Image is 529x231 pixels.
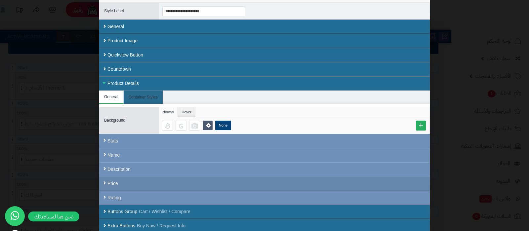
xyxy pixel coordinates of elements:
div: Description [99,162,430,176]
div: Buttons Group [107,208,422,215]
div: Rating [99,191,430,205]
div: Product Image [99,34,430,48]
label: None [215,121,231,130]
div: Name [99,148,430,162]
li: Normal [159,107,178,117]
div: Price [99,176,430,191]
div: Product Details [99,76,430,91]
span: Style Label [104,9,124,13]
small: Buy Now / Request Info [137,222,185,229]
div: Stats [99,134,430,148]
div: General [99,19,430,34]
span: Background [104,118,125,123]
small: Cart / Wishlist / Compare [139,208,190,215]
div: Countdown [99,62,430,76]
li: General [99,91,124,104]
li: Hover [178,107,195,117]
li: Container Styles [124,91,163,104]
div: Quickview Button [99,48,430,62]
div: Extra Buttons [107,222,422,229]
